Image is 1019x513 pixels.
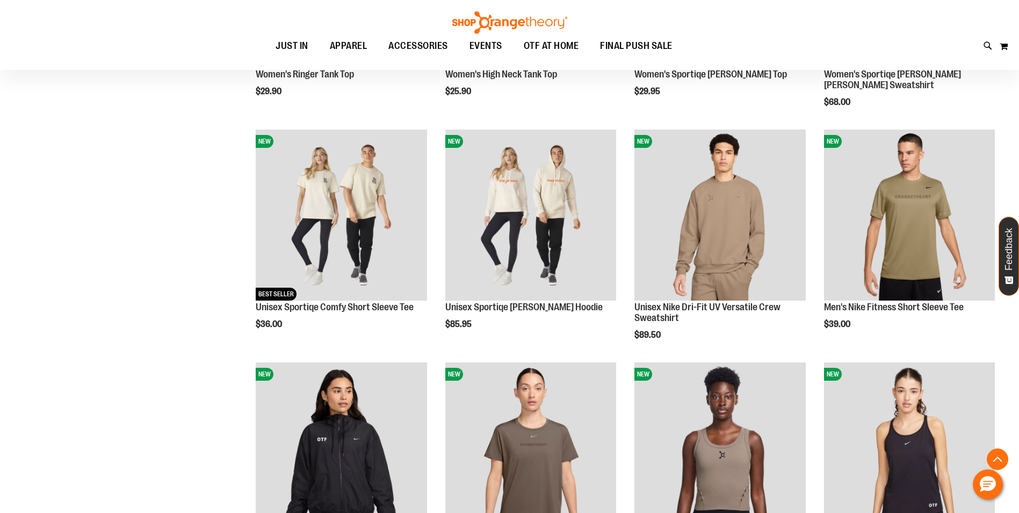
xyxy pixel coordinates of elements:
[634,135,652,148] span: NEW
[459,34,513,59] a: EVENTS
[256,368,273,381] span: NEW
[824,135,842,148] span: NEW
[256,319,284,329] span: $36.00
[824,69,961,90] a: Women's Sportiqe [PERSON_NAME] [PERSON_NAME] Sweatshirt
[999,217,1019,296] button: Feedback - Show survey
[256,130,427,301] img: Unisex Sportiqe Comfy Short Sleeve Tee
[451,11,569,34] img: Shop Orangetheory
[256,288,297,301] span: BEST SELLER
[276,34,308,58] span: JUST IN
[256,87,283,96] span: $29.90
[524,34,579,58] span: OTF AT HOME
[445,368,463,381] span: NEW
[445,135,463,148] span: NEW
[445,302,603,312] a: Unisex Sportiqe [PERSON_NAME] Hoodie
[634,302,780,323] a: Unisex Nike Dri-Fit UV Versatile Crew Sweatshirt
[987,448,1008,470] button: Back To Top
[469,34,502,58] span: EVENTS
[256,135,273,148] span: NEW
[634,130,805,301] img: Unisex Nike Dri-Fit UV Versatile Crew Sweatshirt
[445,69,557,80] a: Women's High Neck Tank Top
[319,34,378,58] a: APPAREL
[445,130,616,302] a: Unisex Sportiqe Olsen HoodieNEW
[629,124,811,367] div: product
[445,130,616,301] img: Unisex Sportiqe Olsen Hoodie
[1004,228,1014,270] span: Feedback
[634,87,662,96] span: $29.95
[256,302,414,312] a: Unisex Sportiqe Comfy Short Sleeve Tee
[634,130,805,302] a: Unisex Nike Dri-Fit UV Versatile Crew SweatshirtNEW
[600,34,673,58] span: FINAL PUSH SALE
[265,34,319,59] a: JUST IN
[445,87,473,96] span: $25.90
[634,330,662,340] span: $89.50
[824,319,852,329] span: $39.00
[440,124,621,357] div: product
[589,34,683,59] a: FINAL PUSH SALE
[378,34,459,59] a: ACCESSORIES
[824,302,964,312] a: Men's Nike Fitness Short Sleeve Tee
[388,34,448,58] span: ACCESSORIES
[634,368,652,381] span: NEW
[634,69,787,80] a: Women's Sportiqe [PERSON_NAME] Top
[824,130,995,302] a: Men's Nike Fitness Short Sleeve TeeNEW
[250,124,432,357] div: product
[256,69,354,80] a: Women's Ringer Tank Top
[824,97,852,107] span: $68.00
[445,319,473,329] span: $85.95
[973,469,1003,500] button: Hello, have a question? Let’s chat.
[256,130,427,302] a: Unisex Sportiqe Comfy Short Sleeve TeeNEWBEST SELLER
[330,34,367,58] span: APPAREL
[819,124,1000,357] div: product
[824,130,995,301] img: Men's Nike Fitness Short Sleeve Tee
[824,368,842,381] span: NEW
[513,34,590,59] a: OTF AT HOME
